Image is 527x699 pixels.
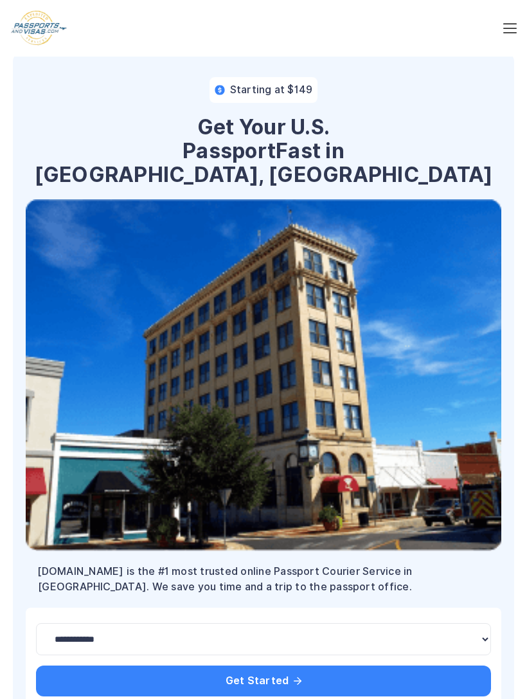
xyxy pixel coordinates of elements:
[26,199,501,551] img: Get Your U.S. Passport Fast in Alabama
[26,116,501,186] h1: Get Your U.S. Passport Fast in [GEOGRAPHIC_DATA], [GEOGRAPHIC_DATA]
[36,666,491,696] a: Get Started
[230,82,313,98] h4: Starting at $149
[51,676,476,686] span: Get Started
[26,564,424,595] p: [DOMAIN_NAME] is the #1 most trusted online Passport Courier Service in [GEOGRAPHIC_DATA]. We sav...
[10,10,67,46] img: Logo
